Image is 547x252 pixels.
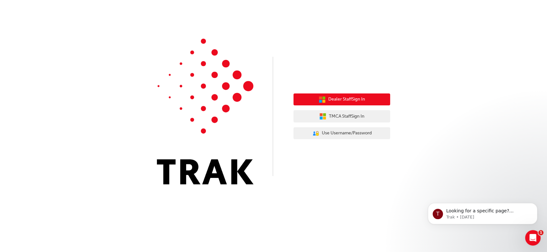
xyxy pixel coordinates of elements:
span: 1 [538,230,543,235]
img: Trak [157,39,254,184]
button: Use Username/Password [293,127,390,140]
span: Use Username/Password [322,130,372,137]
iframe: Intercom notifications message [418,189,547,235]
button: TMCA StaffSign In [293,110,390,122]
span: Dealer Staff Sign In [328,96,365,103]
button: Dealer StaffSign In [293,93,390,106]
span: TMCA Staff Sign In [329,113,364,120]
iframe: Intercom live chat [525,230,541,246]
